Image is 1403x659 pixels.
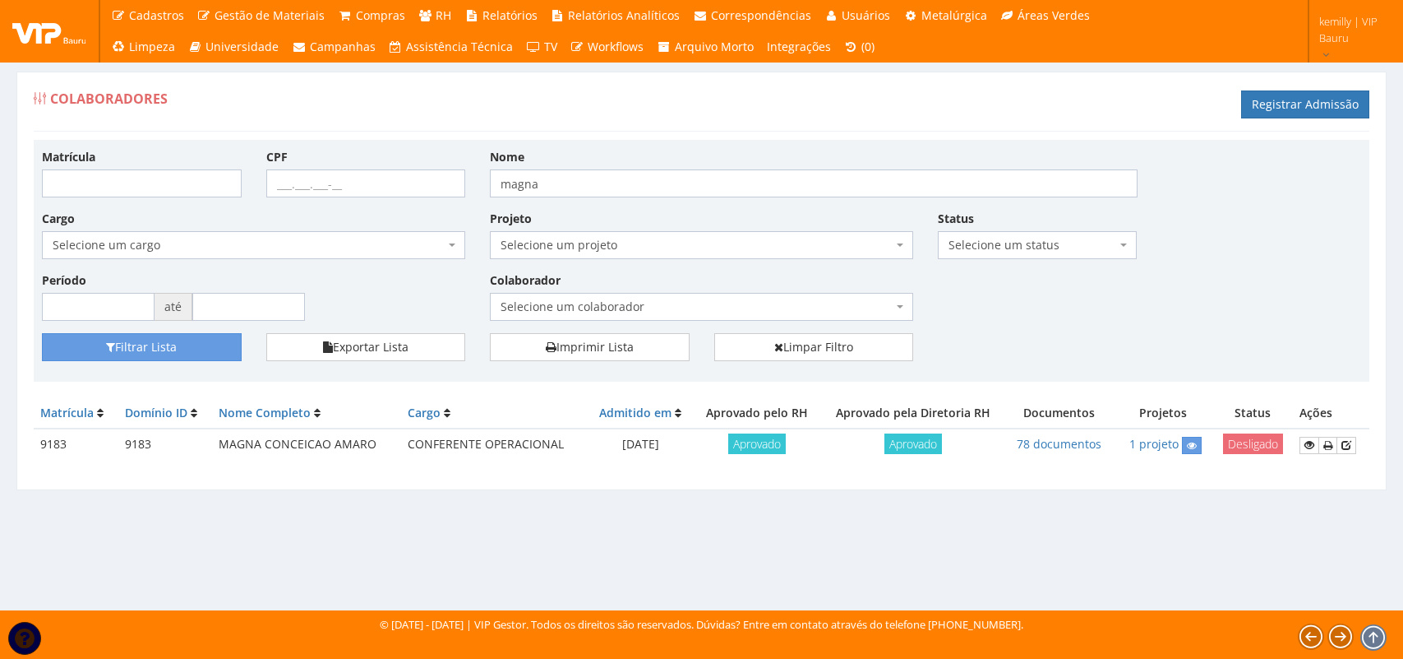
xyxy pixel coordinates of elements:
[588,39,644,54] span: Workflows
[53,237,445,253] span: Selecione um cargo
[310,39,376,54] span: Campanhas
[356,7,405,23] span: Compras
[490,211,532,227] label: Projeto
[568,7,680,23] span: Relatórios Analíticos
[155,293,192,321] span: até
[588,429,693,461] td: [DATE]
[1293,398,1369,429] th: Ações
[1241,90,1369,118] a: Registrar Admissão
[1129,436,1179,452] a: 1 projeto
[482,7,538,23] span: Relatórios
[544,39,557,54] span: TV
[380,617,1023,633] div: © [DATE] - [DATE] | VIP Gestor. Todos os direitos são reservados. Dúvidas? Entre em contato atrav...
[501,299,893,315] span: Selecione um colaborador
[501,237,893,253] span: Selecione um projeto
[760,31,838,63] a: Integrações
[205,39,279,54] span: Universidade
[1319,13,1382,46] span: kemilly | VIP Bauru
[104,31,182,63] a: Limpeza
[838,31,882,63] a: (0)
[436,7,451,23] span: RH
[728,434,786,454] span: Aprovado
[490,149,524,165] label: Nome
[490,333,690,361] a: Imprimir Lista
[938,231,1138,259] span: Selecione um status
[694,398,821,429] th: Aprovado pelo RH
[921,7,987,23] span: Metalúrgica
[820,398,1005,429] th: Aprovado pela Diretoria RH
[215,7,325,23] span: Gestão de Materiais
[266,149,288,165] label: CPF
[406,39,513,54] span: Assistência Técnica
[401,429,588,461] td: CONFERENTE OPERACIONAL
[861,39,875,54] span: (0)
[382,31,520,63] a: Assistência Técnica
[219,405,311,420] a: Nome Completo
[1114,398,1212,429] th: Projetos
[490,231,913,259] span: Selecione um projeto
[1223,434,1283,454] span: Desligado
[564,31,651,63] a: Workflows
[1017,436,1101,452] a: 78 documentos
[285,31,382,63] a: Campanhas
[212,429,401,461] td: MAGNA CONCEICAO AMARO
[408,405,441,420] a: Cargo
[42,231,465,259] span: Selecione um cargo
[1018,7,1090,23] span: Áreas Verdes
[675,39,754,54] span: Arquivo Morto
[34,429,118,461] td: 9183
[118,429,213,461] td: 9183
[125,405,187,420] a: Domínio ID
[490,272,561,289] label: Colaborador
[711,7,811,23] span: Correspondências
[490,293,913,321] span: Selecione um colaborador
[50,90,168,108] span: Colaboradores
[842,7,890,23] span: Usuários
[12,19,86,44] img: logo
[767,39,831,54] span: Integrações
[519,31,564,63] a: TV
[266,333,466,361] button: Exportar Lista
[599,405,672,420] a: Admitido em
[42,333,242,361] button: Filtrar Lista
[714,333,914,361] a: Limpar Filtro
[42,211,75,227] label: Cargo
[42,272,86,289] label: Período
[1212,398,1293,429] th: Status
[40,405,94,420] a: Matrícula
[938,211,974,227] label: Status
[42,149,95,165] label: Matrícula
[182,31,286,63] a: Universidade
[266,169,466,197] input: ___.___.___-__
[884,434,942,454] span: Aprovado
[129,39,175,54] span: Limpeza
[650,31,760,63] a: Arquivo Morto
[1005,398,1113,429] th: Documentos
[129,7,184,23] span: Cadastros
[948,237,1117,253] span: Selecione um status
